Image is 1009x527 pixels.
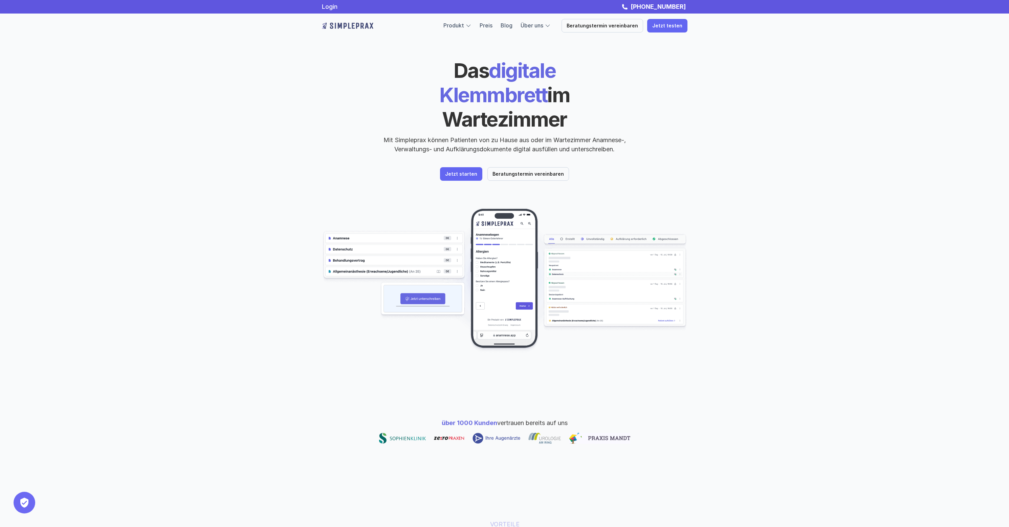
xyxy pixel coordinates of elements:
[440,167,482,181] a: Jetzt starten
[454,58,489,83] span: Das
[388,58,621,131] h1: digitale Klemmbrett
[445,171,477,177] p: Jetzt starten
[487,167,569,181] a: Beratungstermin vereinbaren
[442,418,568,427] p: vertrauen bereits auf uns
[567,23,638,29] p: Beratungstermin vereinbaren
[521,22,543,29] a: Über uns
[442,419,497,426] span: über 1000 Kunden
[647,19,687,32] a: Jetzt testen
[501,22,512,29] a: Blog
[442,83,573,131] span: im Wartezimmer
[492,171,564,177] p: Beratungstermin vereinbaren
[629,3,687,10] a: [PHONE_NUMBER]
[631,3,686,10] strong: [PHONE_NUMBER]
[322,3,337,10] a: Login
[652,23,682,29] p: Jetzt testen
[378,135,632,154] p: Mit Simpleprax können Patienten von zu Hause aus oder im Wartezimmer Anamnese-, Verwaltungs- und ...
[322,208,687,353] img: Beispielscreenshots aus der Simpleprax Anwendung
[443,22,464,29] a: Produkt
[480,22,492,29] a: Preis
[562,19,643,32] a: Beratungstermin vereinbaren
